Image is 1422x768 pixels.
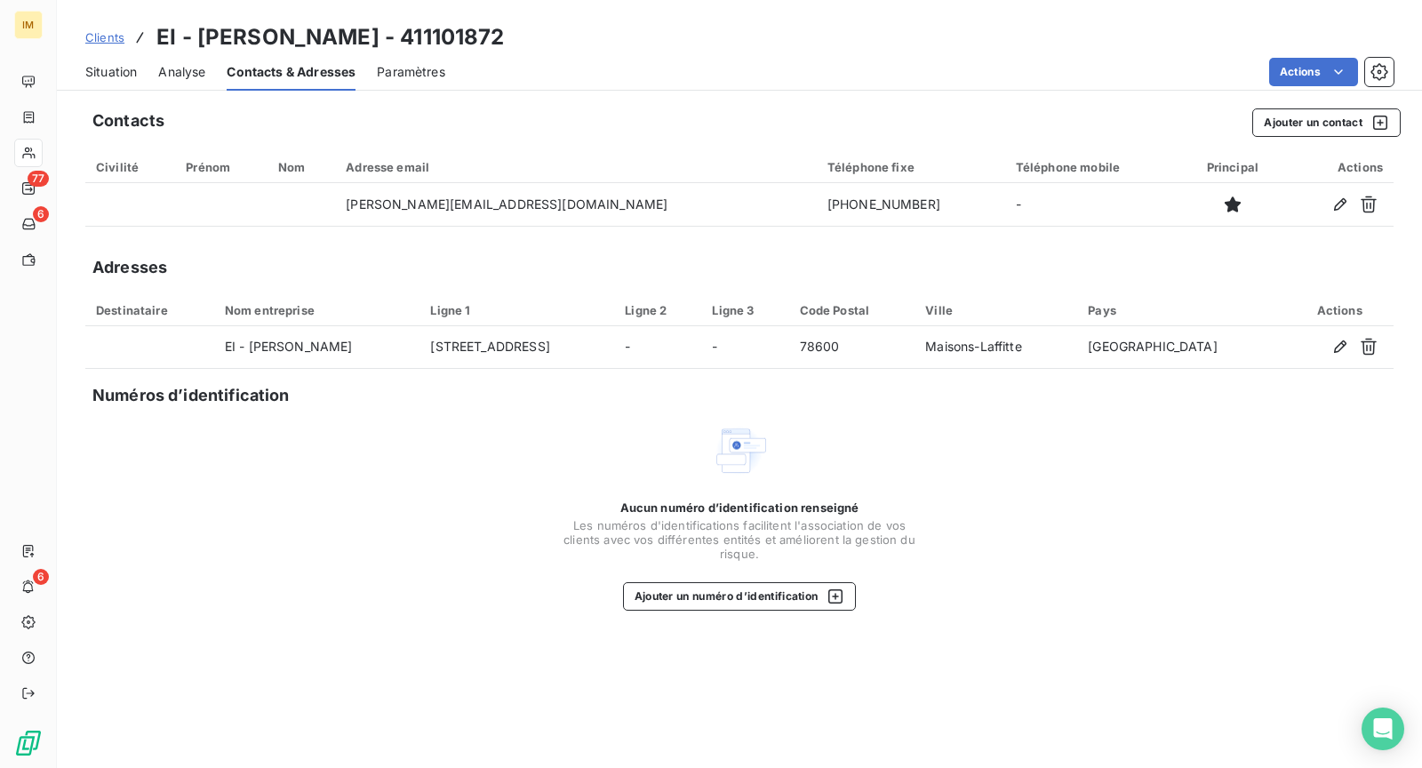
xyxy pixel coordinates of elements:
[96,160,164,174] div: Civilité
[620,500,859,515] span: Aucun numéro d’identification renseigné
[1016,160,1170,174] div: Téléphone mobile
[186,160,257,174] div: Prénom
[701,326,788,369] td: -
[33,206,49,222] span: 6
[33,569,49,585] span: 6
[96,303,204,317] div: Destinataire
[623,582,857,611] button: Ajouter un numéro d’identification
[1296,303,1383,317] div: Actions
[1362,708,1404,750] div: Open Intercom Messenger
[915,326,1077,369] td: Maisons-Laffitte
[14,729,43,757] img: Logo LeanPay
[1088,303,1274,317] div: Pays
[214,326,420,369] td: EI - [PERSON_NAME]
[346,160,806,174] div: Adresse email
[1252,108,1401,137] button: Ajouter un contact
[14,11,43,39] div: IM
[28,171,49,187] span: 77
[225,303,410,317] div: Nom entreprise
[85,28,124,46] a: Clients
[711,422,768,479] img: Empty state
[92,108,164,133] h5: Contacts
[430,303,603,317] div: Ligne 1
[156,21,505,53] h3: EI - [PERSON_NAME] - 411101872
[1269,58,1358,86] button: Actions
[377,63,445,81] span: Paramètres
[614,326,701,369] td: -
[827,160,995,174] div: Téléphone fixe
[800,303,905,317] div: Code Postal
[712,303,778,317] div: Ligne 3
[158,63,205,81] span: Analyse
[925,303,1066,317] div: Ville
[1005,183,1181,226] td: -
[85,63,137,81] span: Situation
[92,255,167,280] h5: Adresses
[1192,160,1274,174] div: Principal
[335,183,817,226] td: [PERSON_NAME][EMAIL_ADDRESS][DOMAIN_NAME]
[1077,326,1285,369] td: [GEOGRAPHIC_DATA]
[92,383,290,408] h5: Numéros d’identification
[817,183,1005,226] td: [PHONE_NUMBER]
[789,326,915,369] td: 78600
[227,63,355,81] span: Contacts & Adresses
[85,30,124,44] span: Clients
[625,303,691,317] div: Ligne 2
[419,326,614,369] td: [STREET_ADDRESS]
[1295,160,1383,174] div: Actions
[562,518,917,561] span: Les numéros d'identifications facilitent l'association de vos clients avec vos différentes entité...
[278,160,324,174] div: Nom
